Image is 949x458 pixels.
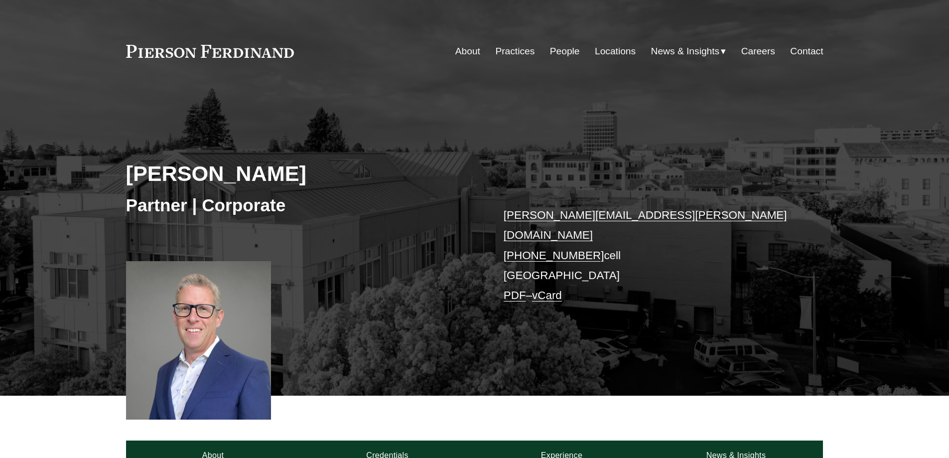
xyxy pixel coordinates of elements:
[550,42,580,61] a: People
[126,194,475,216] h3: Partner | Corporate
[126,160,475,186] h2: [PERSON_NAME]
[504,289,526,302] a: PDF
[455,42,480,61] a: About
[532,289,562,302] a: vCard
[651,43,720,60] span: News & Insights
[504,205,794,306] p: cell [GEOGRAPHIC_DATA] –
[741,42,775,61] a: Careers
[504,249,604,262] a: [PHONE_NUMBER]
[595,42,636,61] a: Locations
[790,42,823,61] a: Contact
[504,209,787,241] a: [PERSON_NAME][EMAIL_ADDRESS][PERSON_NAME][DOMAIN_NAME]
[651,42,726,61] a: folder dropdown
[495,42,535,61] a: Practices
